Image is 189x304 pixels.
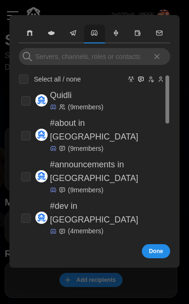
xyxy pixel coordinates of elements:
img: Quidli [35,94,48,107]
label: Select all / none [28,74,81,84]
button: Done [142,244,170,258]
img: #about in Quidli [35,129,48,141]
p: #dev in [GEOGRAPHIC_DATA] [50,199,162,227]
p: ( 9 members) [68,144,103,153]
button: Hide Roles [147,75,155,83]
p: #about in [GEOGRAPHIC_DATA] [50,116,162,144]
p: ( 4 members) [68,227,103,236]
img: #announcements in Quidli [35,170,48,182]
button: Hide Users [157,75,164,83]
p: #announcements in [GEOGRAPHIC_DATA] [50,158,162,185]
p: Quidli [50,89,72,102]
input: Servers, channels, roles or contacts [19,48,170,65]
img: #dev in Quidli [35,212,48,224]
p: ( 9 members) [68,102,103,112]
button: Hide Channels [137,75,145,83]
p: ( 9 members) [68,185,103,195]
button: Hide Groups [127,75,135,83]
span: Done [149,245,163,258]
